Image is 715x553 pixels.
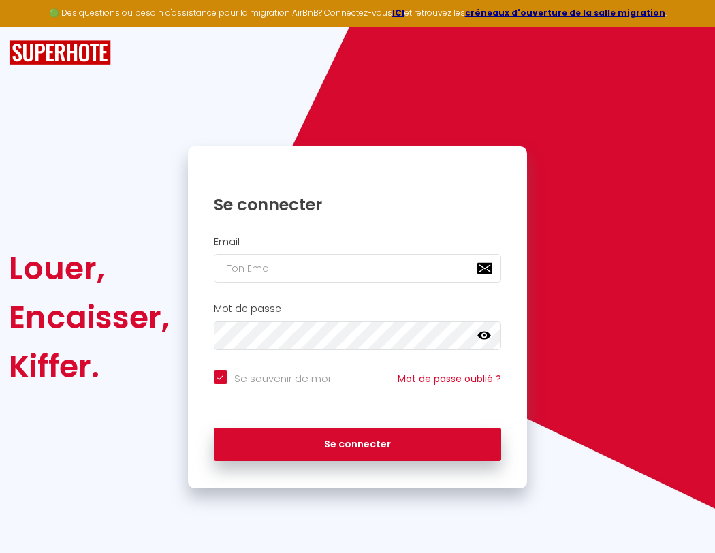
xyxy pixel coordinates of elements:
[392,7,404,18] a: ICI
[398,372,501,385] a: Mot de passe oublié ?
[214,428,502,462] button: Se connecter
[214,303,502,315] h2: Mot de passe
[9,293,170,342] div: Encaisser,
[9,40,111,65] img: SuperHote logo
[9,342,170,391] div: Kiffer.
[214,236,502,248] h2: Email
[214,254,502,283] input: Ton Email
[465,7,665,18] a: créneaux d'ouverture de la salle migration
[214,194,502,215] h1: Se connecter
[9,244,170,293] div: Louer,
